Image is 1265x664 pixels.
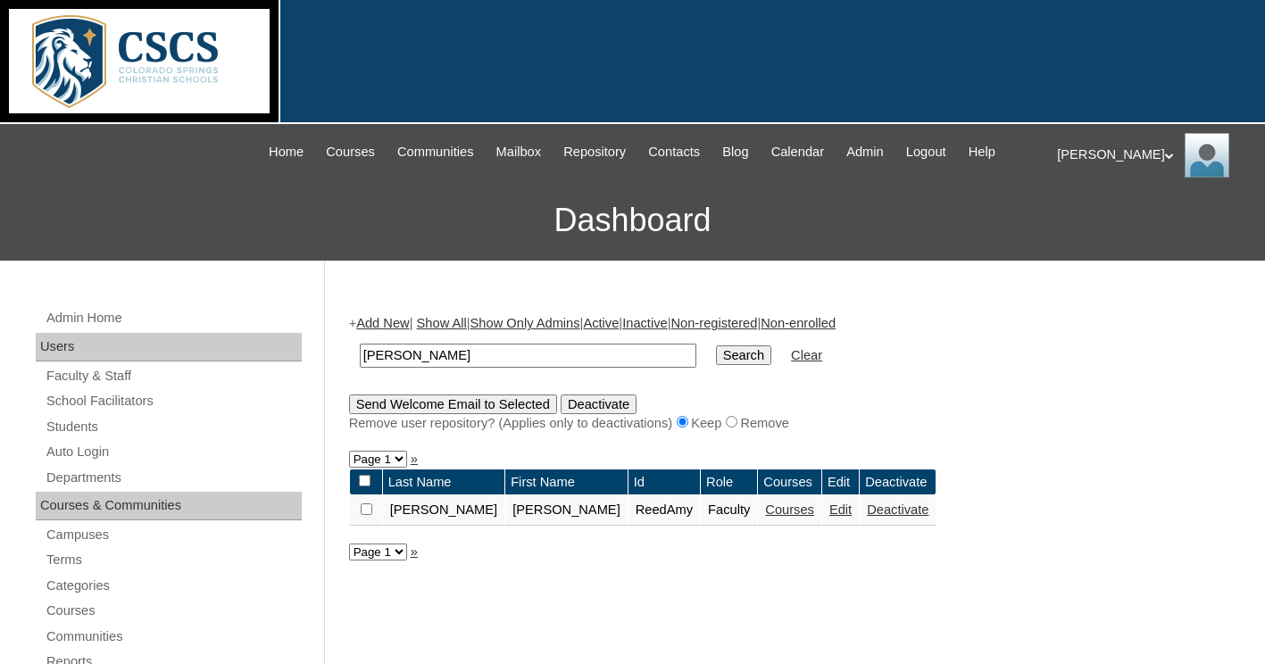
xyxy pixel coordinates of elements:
span: Logout [906,142,946,162]
td: Edit [822,469,859,495]
td: Last Name [383,469,505,495]
input: Deactivate [561,394,637,414]
a: Clear [791,348,822,362]
a: Auto Login [45,441,302,463]
a: Add New [356,316,409,330]
span: Courses [326,142,375,162]
img: Kathy Landers [1185,133,1229,178]
a: Courses [765,502,814,517]
div: Remove user repository? (Applies only to deactivations) Keep Remove [349,414,1233,433]
a: Non-enrolled [761,316,836,330]
td: ReedAmy [628,495,700,526]
td: [PERSON_NAME] [383,495,505,526]
div: [PERSON_NAME] [1057,133,1247,178]
a: Edit [829,502,852,517]
span: Help [969,142,995,162]
a: Home [260,142,312,162]
span: Home [269,142,304,162]
a: » [411,544,418,559]
a: Inactive [622,316,668,330]
a: Show Only Admins [470,316,580,330]
a: Deactivate [867,502,928,517]
a: Departments [45,467,302,489]
a: Help [960,142,1004,162]
a: » [411,452,418,466]
input: Search [360,344,696,368]
span: Repository [563,142,626,162]
td: Courses [758,469,821,495]
a: Calendar [762,142,833,162]
td: Id [628,469,700,495]
a: Categories [45,575,302,597]
a: Campuses [45,524,302,546]
a: Courses [45,600,302,622]
a: Students [45,416,302,438]
span: Contacts [648,142,700,162]
a: Non-registered [670,316,757,330]
input: Send Welcome Email to Selected [349,394,557,414]
a: Admin [837,142,893,162]
td: Deactivate [860,469,936,495]
a: Active [583,316,619,330]
div: Courses & Communities [36,492,302,520]
h3: Dashboard [9,180,1256,261]
input: Search [716,345,771,365]
a: School Facilitators [45,390,302,412]
span: Blog [722,142,748,162]
a: Communities [45,626,302,648]
a: Admin Home [45,307,302,329]
a: Blog [713,142,757,162]
div: Users [36,333,302,361]
a: Contacts [639,142,709,162]
span: Communities [397,142,474,162]
span: Admin [846,142,884,162]
td: Faculty [701,495,757,526]
td: First Name [505,469,628,495]
a: Faculty & Staff [45,365,302,387]
span: Calendar [771,142,824,162]
img: logo-white.png [9,9,270,113]
div: + | | | | | | [349,314,1233,432]
a: Repository [554,142,635,162]
a: Logout [897,142,955,162]
a: Communities [388,142,483,162]
a: Mailbox [487,142,551,162]
a: Show All [417,316,467,330]
a: Terms [45,549,302,571]
td: Role [701,469,757,495]
a: Courses [317,142,384,162]
span: Mailbox [496,142,542,162]
td: [PERSON_NAME] [505,495,628,526]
